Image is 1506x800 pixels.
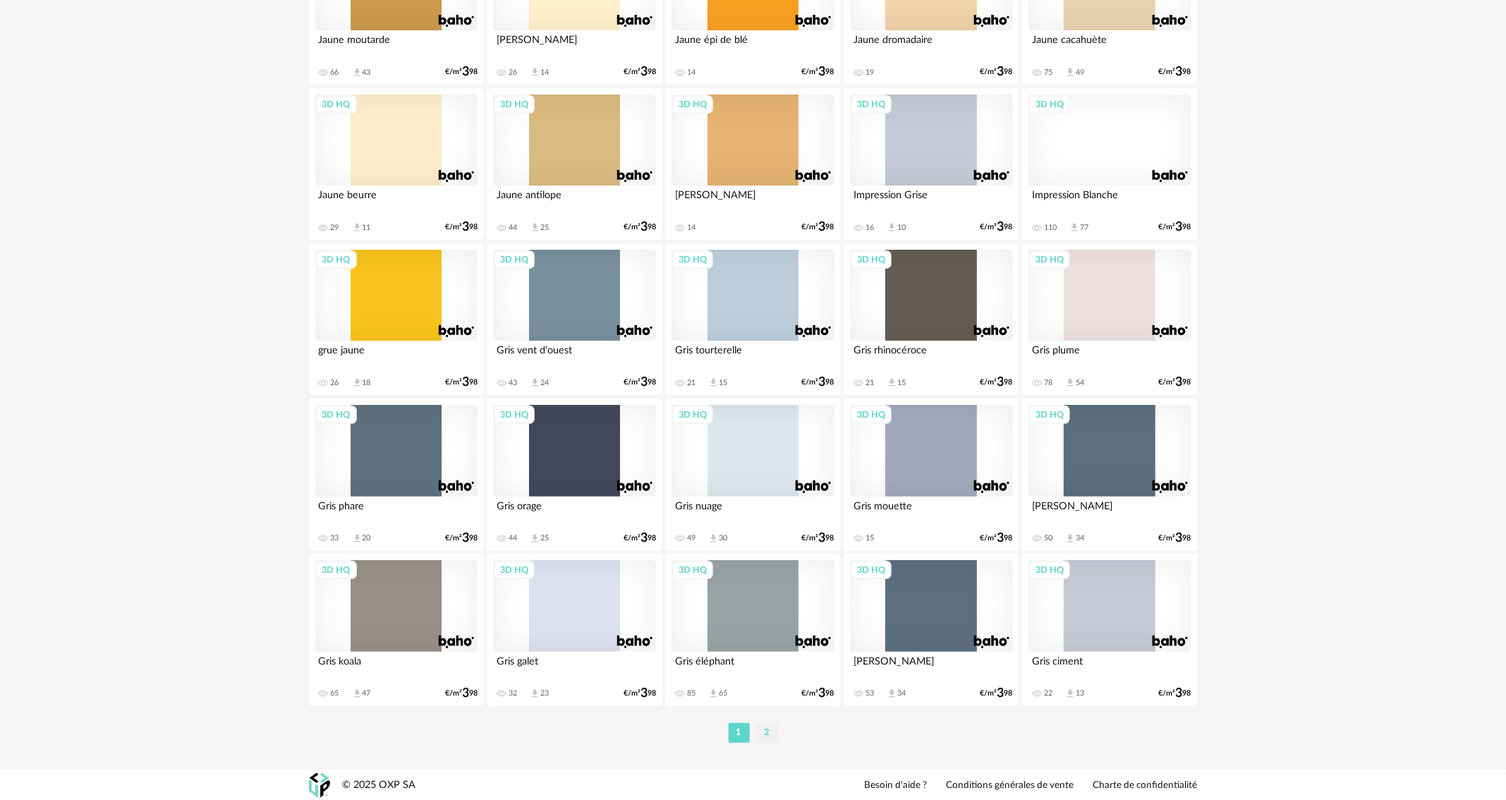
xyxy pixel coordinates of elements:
div: 16 [866,223,874,233]
div: Gris koala [315,652,478,680]
div: €/m² 98 [1159,533,1191,543]
div: Jaune moutarde [315,30,478,59]
span: 3 [640,689,648,698]
div: €/m² 98 [1159,67,1191,77]
div: 43 [509,378,517,388]
span: Download icon [530,67,540,78]
div: 65 [331,689,339,698]
div: 3D HQ [851,406,892,424]
div: €/m² 98 [445,377,478,387]
span: 3 [640,222,648,232]
span: Download icon [352,533,363,544]
div: €/m² 98 [802,222,834,232]
div: €/m² 98 [980,533,1013,543]
span: Download icon [708,377,719,388]
span: 3 [997,533,1004,543]
div: 44 [509,533,517,543]
span: Download icon [1065,533,1076,544]
div: €/m² 98 [445,222,478,232]
div: 23 [540,689,549,698]
div: Impression Grise [850,186,1012,214]
div: 3D HQ [672,561,713,579]
span: 3 [462,67,469,77]
a: Conditions générales de vente [947,780,1074,792]
div: 3D HQ [672,406,713,424]
a: 3D HQ [PERSON_NAME] 14 €/m²398 [665,88,840,241]
div: 3D HQ [316,406,357,424]
div: 21 [866,378,874,388]
div: [PERSON_NAME] [850,652,1012,680]
div: 34 [1076,533,1084,543]
div: €/m² 98 [980,377,1013,387]
div: 15 [866,533,874,543]
div: 3D HQ [1029,561,1070,579]
div: 18 [363,378,371,388]
a: 3D HQ Gris tourterelle 21 Download icon 15 €/m²398 [665,243,840,396]
a: 3D HQ Gris éléphant 85 Download icon 65 €/m²398 [665,554,840,706]
span: 3 [819,689,826,698]
img: OXP [309,773,330,798]
div: 34 [897,689,906,698]
div: 19 [866,68,874,78]
div: 65 [719,689,727,698]
div: 49 [1076,68,1084,78]
div: 49 [687,533,696,543]
span: 3 [1176,377,1183,387]
a: 3D HQ [PERSON_NAME] 53 Download icon 34 €/m²398 [844,554,1019,706]
div: €/m² 98 [445,533,478,543]
a: 3D HQ Impression Grise 16 Download icon 10 €/m²398 [844,88,1019,241]
div: €/m² 98 [802,533,834,543]
span: Download icon [352,222,363,233]
div: €/m² 98 [624,689,656,698]
div: €/m² 98 [802,67,834,77]
a: 3D HQ Gris orage 44 Download icon 25 €/m²398 [487,399,662,551]
div: © 2025 OXP SA [343,779,416,792]
a: 3D HQ Gris phare 33 Download icon 20 €/m²398 [309,399,484,551]
div: 50 [1044,533,1052,543]
span: 3 [997,377,1004,387]
div: 3D HQ [1029,95,1070,114]
div: 13 [1076,689,1084,698]
a: 3D HQ [PERSON_NAME] 50 Download icon 34 €/m²398 [1022,399,1197,551]
div: 3D HQ [851,561,892,579]
span: Download icon [530,222,540,233]
div: €/m² 98 [445,689,478,698]
span: 3 [640,533,648,543]
div: [PERSON_NAME] [493,30,655,59]
div: 3D HQ [316,95,357,114]
a: Besoin d'aide ? [865,780,928,792]
a: 3D HQ Gris nuage 49 Download icon 30 €/m²398 [665,399,840,551]
div: €/m² 98 [1159,222,1191,232]
li: 2 [757,723,778,743]
div: 66 [331,68,339,78]
span: Download icon [708,689,719,699]
div: Jaune beurre [315,186,478,214]
div: Gris plume [1028,341,1191,369]
div: 14 [687,223,696,233]
div: 53 [866,689,874,698]
span: 3 [997,67,1004,77]
a: 3D HQ Impression Blanche 110 Download icon 77 €/m²398 [1022,88,1197,241]
div: Gris nuage [672,497,834,525]
div: 47 [363,689,371,698]
div: €/m² 98 [624,533,656,543]
div: €/m² 98 [1159,689,1191,698]
div: 78 [1044,378,1052,388]
a: 3D HQ Gris mouette 15 €/m²398 [844,399,1019,551]
div: Gris vent d'ouest [493,341,655,369]
span: 3 [819,533,826,543]
div: 26 [509,68,517,78]
a: 3D HQ Jaune antilope 44 Download icon 25 €/m²398 [487,88,662,241]
div: 54 [1076,378,1084,388]
div: Jaune cacahuète [1028,30,1191,59]
span: 3 [462,689,469,698]
span: 3 [462,222,469,232]
div: 21 [687,378,696,388]
span: 3 [819,377,826,387]
div: 11 [363,223,371,233]
div: 25 [540,533,549,543]
span: 3 [997,689,1004,698]
span: 3 [819,222,826,232]
div: 30 [719,533,727,543]
div: 15 [719,378,727,388]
